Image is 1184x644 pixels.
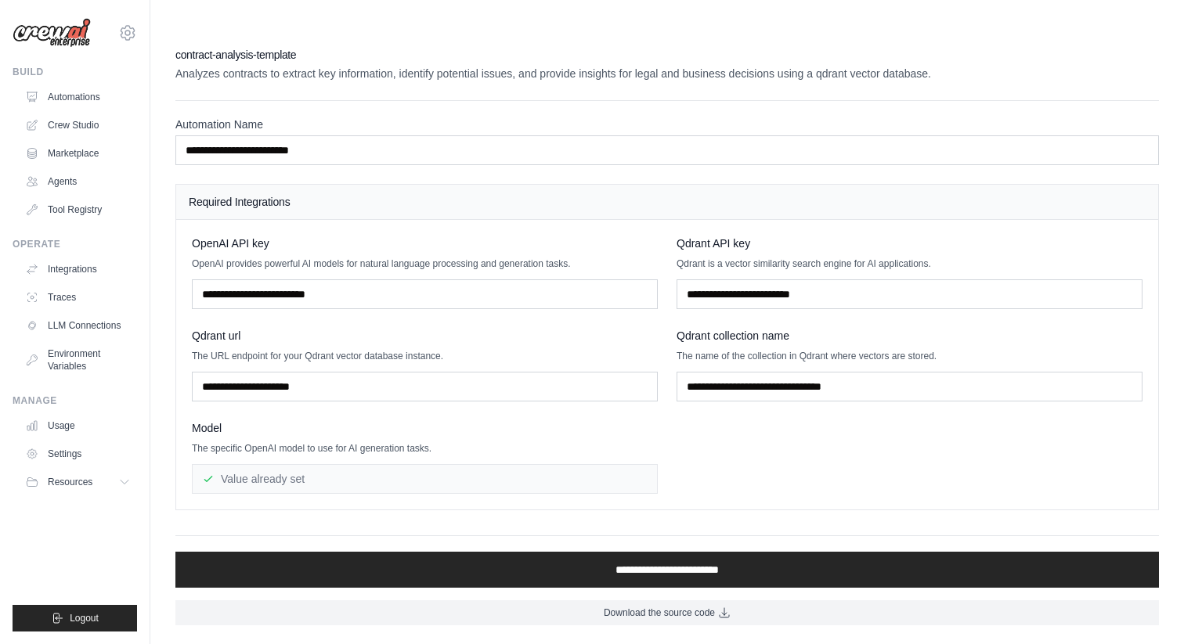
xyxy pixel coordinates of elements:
span: Model [192,420,222,436]
span: Qdrant API key [677,236,750,251]
h2: contract-analysis-template [175,47,1159,63]
button: Resources [19,470,137,495]
span: Resources [48,476,92,488]
p: Qdrant is a vector similarity search engine for AI applications. [677,257,1142,270]
p: OpenAI provides powerful AI models for natural language processing and generation tasks. [192,257,658,270]
p: The name of the collection in Qdrant where vectors are stored. [677,350,1142,362]
a: Agents [19,169,137,194]
p: The URL endpoint for your Qdrant vector database instance. [192,350,658,362]
img: Logo [13,18,91,48]
span: Logout [70,612,99,624]
span: Qdrant url [192,328,240,344]
div: Value already set [192,464,658,494]
button: Logout [13,605,137,631]
span: OpenAI API key [192,236,269,251]
div: Manage [13,394,137,407]
p: Analyzes contracts to extract key information, identify potential issues, and provide insights fo... [175,66,1159,81]
h4: Required Integrations [189,194,1146,210]
label: Automation Name [175,117,1159,132]
div: Operate [13,238,137,250]
a: Traces [19,285,137,310]
span: Download the source code [604,606,715,619]
a: Download the source code [175,600,1159,625]
a: Automations [19,85,137,110]
div: Build [13,66,137,78]
a: Crew Studio [19,113,137,138]
a: Integrations [19,257,137,282]
a: Marketplace [19,141,137,166]
a: Environment Variables [19,341,137,379]
a: Tool Registry [19,197,137,222]
a: Usage [19,413,137,438]
p: The specific OpenAI model to use for AI generation tasks. [192,442,658,455]
a: LLM Connections [19,313,137,338]
a: Settings [19,441,137,466]
span: Qdrant collection name [677,328,789,344]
